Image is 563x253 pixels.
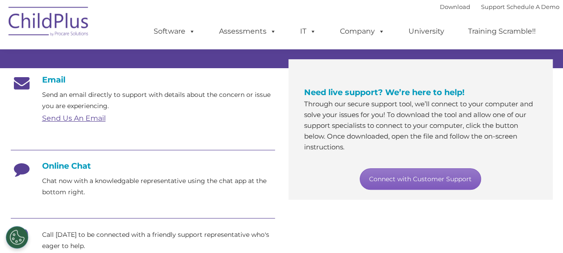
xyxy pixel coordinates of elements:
[4,0,94,45] img: ChildPlus by Procare Solutions
[145,22,204,40] a: Software
[11,75,275,85] h4: Email
[360,168,481,190] a: Connect with Customer Support
[42,175,275,198] p: Chat now with a knowledgable representative using the chat app at the bottom right.
[304,99,537,153] p: Through our secure support tool, we’ll connect to your computer and solve your issues for you! To...
[291,22,325,40] a: IT
[481,3,505,10] a: Support
[304,87,464,97] span: Need live support? We’re here to help!
[459,22,545,40] a: Training Scramble!!
[42,89,275,112] p: Send an email directly to support with details about the concern or issue you are experiencing.
[331,22,394,40] a: Company
[11,161,275,171] h4: Online Chat
[42,114,106,122] a: Send Us An Email
[440,3,470,10] a: Download
[440,3,559,10] font: |
[507,3,559,10] a: Schedule A Demo
[210,22,285,40] a: Assessments
[6,226,28,249] button: Cookies Settings
[42,229,275,252] p: Call [DATE] to be connected with a friendly support representative who's eager to help.
[400,22,453,40] a: University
